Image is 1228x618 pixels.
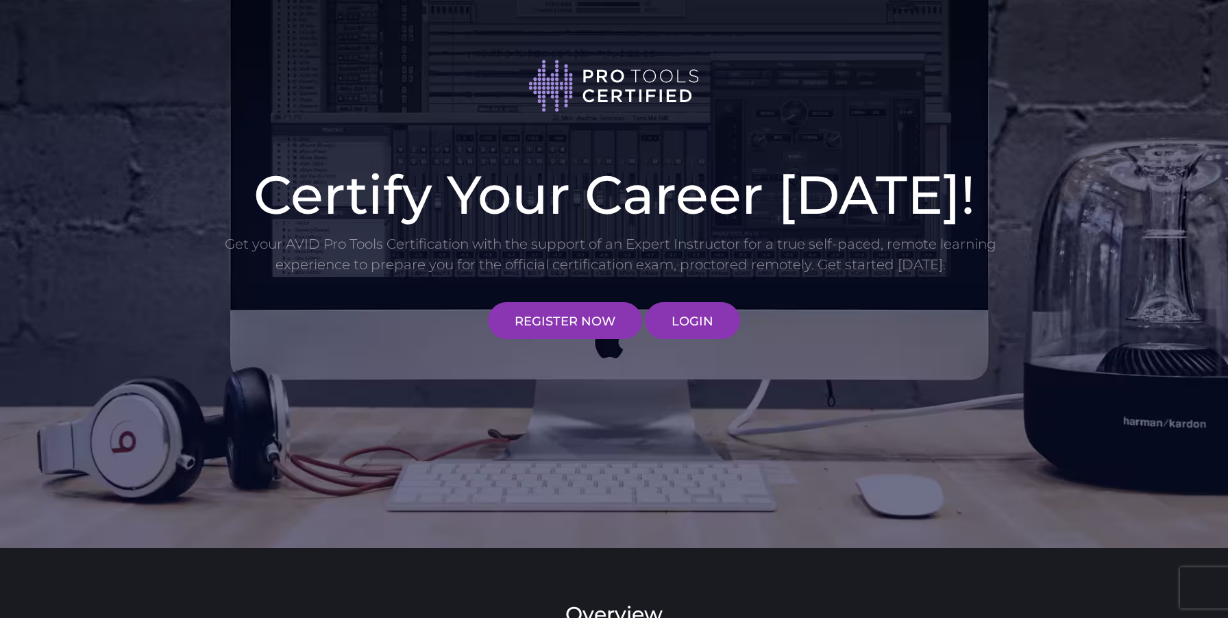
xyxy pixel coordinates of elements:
[645,302,740,339] a: LOGIN
[223,234,998,275] p: Get your AVID Pro Tools Certification with the support of an Expert Instructor for a true self-pa...
[528,58,700,114] img: Pro Tools Certified logo
[488,302,642,339] a: REGISTER NOW
[223,168,1005,221] h1: Certify Your Career [DATE]!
